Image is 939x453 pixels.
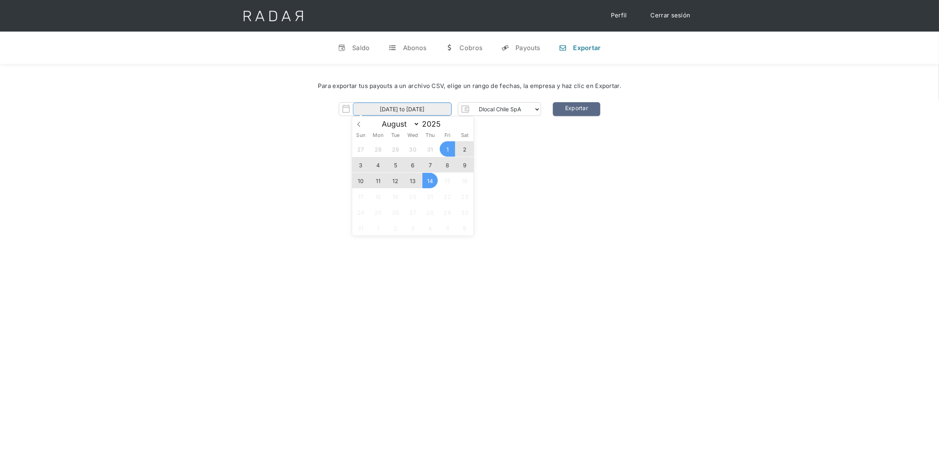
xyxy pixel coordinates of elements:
[440,141,455,157] span: August 1, 2025
[353,220,368,236] span: August 31, 2025
[352,133,370,138] span: Sun
[440,173,455,188] span: August 15, 2025
[422,157,438,172] span: August 7, 2025
[501,44,509,52] div: y
[422,173,438,188] span: August 14, 2025
[338,44,346,52] div: v
[405,204,420,220] span: August 27, 2025
[370,141,386,157] span: July 28, 2025
[353,173,368,188] span: August 10, 2025
[440,189,455,204] span: August 22, 2025
[388,189,403,204] span: August 19, 2025
[515,44,540,52] div: Payouts
[339,102,541,116] form: Form
[643,8,698,23] a: Cerrar sesión
[422,133,439,138] span: Thu
[370,157,386,172] span: August 4, 2025
[457,141,472,157] span: August 2, 2025
[403,44,427,52] div: Abonos
[387,133,404,138] span: Tue
[352,44,370,52] div: Saldo
[405,141,420,157] span: July 30, 2025
[440,157,455,172] span: August 8, 2025
[388,173,403,188] span: August 12, 2025
[370,189,386,204] span: August 18, 2025
[405,220,420,236] span: September 3, 2025
[457,157,472,172] span: August 9, 2025
[422,141,438,157] span: July 31, 2025
[440,204,455,220] span: August 29, 2025
[457,204,472,220] span: August 30, 2025
[370,133,387,138] span: Mon
[389,44,397,52] div: t
[422,204,438,220] span: August 28, 2025
[405,173,420,188] span: August 13, 2025
[440,220,455,236] span: September 5, 2025
[456,133,474,138] span: Sat
[388,220,403,236] span: September 2, 2025
[457,189,472,204] span: August 23, 2025
[370,204,386,220] span: August 25, 2025
[405,157,420,172] span: August 6, 2025
[457,220,472,236] span: September 6, 2025
[404,133,422,138] span: Wed
[559,44,567,52] div: n
[353,157,368,172] span: August 3, 2025
[24,82,915,91] div: Para exportar tus payouts a un archivo CSV, elige un rango de fechas, la empresa y haz clic en Ex...
[422,189,438,204] span: August 21, 2025
[370,220,386,236] span: September 1, 2025
[388,141,403,157] span: July 29, 2025
[422,220,438,236] span: September 4, 2025
[353,141,368,157] span: July 27, 2025
[420,120,448,129] input: Year
[405,189,420,204] span: August 20, 2025
[353,189,368,204] span: August 17, 2025
[603,8,635,23] a: Perfil
[388,204,403,220] span: August 26, 2025
[573,44,601,52] div: Exportar
[370,173,386,188] span: August 11, 2025
[457,173,472,188] span: August 16, 2025
[459,44,482,52] div: Cobros
[388,157,403,172] span: August 5, 2025
[445,44,453,52] div: w
[353,204,368,220] span: August 24, 2025
[378,119,420,129] select: Month
[553,102,600,116] a: Exportar
[439,133,456,138] span: Fri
